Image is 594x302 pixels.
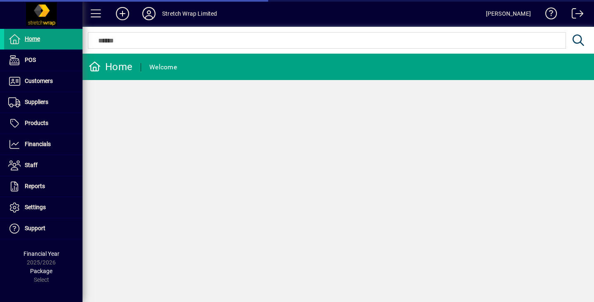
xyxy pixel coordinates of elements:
span: Home [25,35,40,42]
a: Products [4,113,82,134]
span: Package [30,268,52,274]
a: Suppliers [4,92,82,113]
span: Products [25,120,48,126]
div: Welcome [149,61,177,74]
span: Financial Year [24,250,59,257]
a: Reports [4,176,82,197]
span: POS [25,57,36,63]
button: Add [109,6,136,21]
a: Logout [566,2,584,28]
span: Customers [25,78,53,84]
div: [PERSON_NAME] [486,7,531,20]
span: Financials [25,141,51,147]
button: Profile [136,6,162,21]
div: Stretch Wrap Limited [162,7,217,20]
div: Home [89,60,132,73]
span: Settings [25,204,46,210]
span: Suppliers [25,99,48,105]
a: Customers [4,71,82,92]
span: Reports [25,183,45,189]
span: Support [25,225,45,231]
a: Settings [4,197,82,218]
a: POS [4,50,82,71]
span: Staff [25,162,38,168]
a: Staff [4,155,82,176]
a: Knowledge Base [539,2,557,28]
a: Financials [4,134,82,155]
a: Support [4,218,82,239]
